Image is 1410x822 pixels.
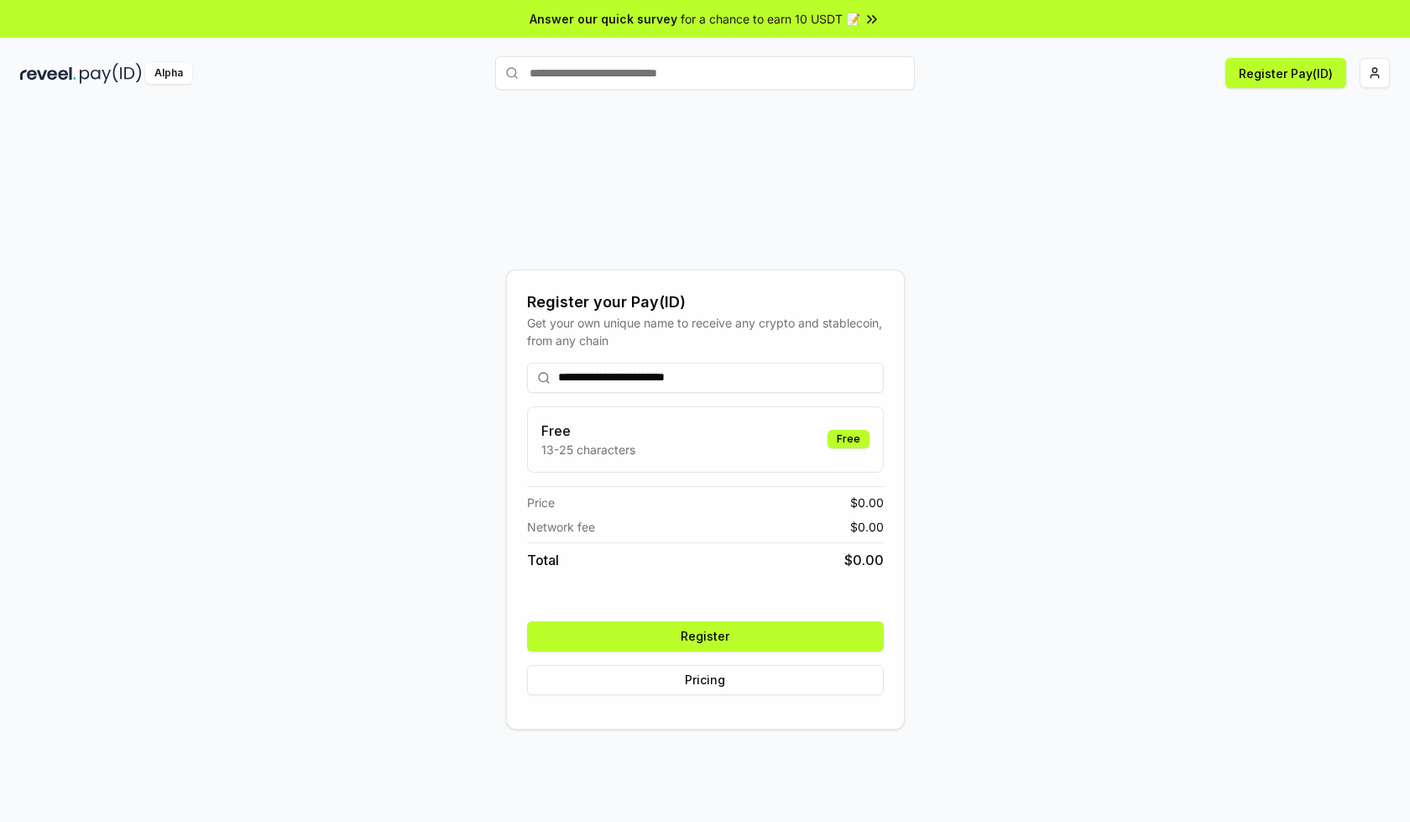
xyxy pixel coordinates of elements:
span: Price [527,494,555,511]
span: Network fee [527,518,595,536]
span: Answer our quick survey [530,10,677,28]
div: Get your own unique name to receive any crypto and stablecoin, from any chain [527,314,884,349]
div: Free [828,430,869,448]
button: Register [527,621,884,652]
img: reveel_dark [20,63,76,84]
div: Register your Pay(ID) [527,291,884,314]
span: for a chance to earn 10 USDT 📝 [681,10,860,28]
span: $ 0.00 [844,550,884,570]
span: Total [527,550,559,570]
img: pay_id [80,63,142,84]
span: $ 0.00 [850,518,884,536]
p: 13-25 characters [541,441,635,458]
h3: Free [541,421,635,441]
button: Register Pay(ID) [1225,58,1346,88]
button: Pricing [527,665,884,695]
span: $ 0.00 [850,494,884,511]
div: Alpha [145,63,192,84]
